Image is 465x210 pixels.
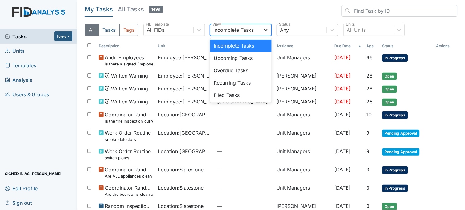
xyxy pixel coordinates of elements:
[274,145,332,163] td: Unit Managers
[210,40,272,52] div: Incomplete Tasks
[217,111,272,118] span: —
[274,82,332,95] td: [PERSON_NAME]
[210,77,272,89] div: Recurring Tasks
[158,111,212,118] span: Location : [GEOGRAPHIC_DATA]
[87,43,91,47] input: Toggle All Rows Selected
[149,6,163,13] span: 1499
[158,72,212,79] span: Employee : [PERSON_NAME]
[335,166,351,173] span: [DATE]
[111,85,148,92] span: Written Warning
[280,26,289,34] div: Any
[367,111,372,118] span: 10
[158,184,204,191] span: Location : Slatestone
[335,203,351,209] span: [DATE]
[85,24,99,36] button: All
[5,75,32,85] span: Analysis
[335,99,351,105] span: [DATE]
[213,26,254,34] div: Incomplete Tasks
[156,41,215,51] th: Toggle SortBy
[217,166,272,173] span: —
[210,89,272,101] div: Filed Tasks
[382,111,408,119] span: In Progress
[335,111,351,118] span: [DATE]
[274,182,332,200] td: Unit Managers
[105,54,153,67] span: Audit Employees Is there a signed Employee Job Description in the file for the employee's current...
[5,198,32,208] span: Sign out
[158,129,212,136] span: Location : [GEOGRAPHIC_DATA]
[217,184,272,191] span: —
[335,130,351,136] span: [DATE]
[96,41,155,51] th: Toggle SortBy
[119,24,138,36] button: Tags
[118,5,163,14] h5: All Tasks
[210,52,272,64] div: Upcoming Tasks
[217,129,272,136] span: —
[382,148,420,156] span: Pending Approval
[111,98,148,105] span: Written Warning
[105,129,151,142] span: Work Order Routine smoke detectors
[105,148,151,161] span: Work Order Routine switch plates
[274,41,332,51] th: Assignee
[367,99,373,105] span: 26
[5,90,49,99] span: Users & Groups
[347,26,366,34] div: All Units
[54,31,73,41] button: New
[335,86,351,92] span: [DATE]
[105,61,153,67] small: Is there a signed Employee Job Description in the file for the employee's current position?
[105,136,151,142] small: smoke detectors
[105,173,153,179] small: Are ALL appliances clean and working properly?
[342,5,458,17] input: Find Task by ID
[367,130,370,136] span: 9
[382,73,397,80] span: Open
[105,155,151,161] small: switch plates
[105,118,153,124] small: Is the fire inspection current (from the Fire [PERSON_NAME])?
[367,148,370,154] span: 9
[158,148,212,155] span: Location : [GEOGRAPHIC_DATA]
[382,54,408,62] span: In Progress
[382,86,397,93] span: Open
[85,24,138,36] div: Type filter
[274,127,332,145] td: Unit Managers
[335,54,351,61] span: [DATE]
[147,26,164,34] div: All FIDs
[105,184,153,197] span: Coordinator Random Are the bedrooms clean and in good repair?
[105,202,153,210] span: Random Inspection for AM
[382,185,408,192] span: In Progress
[364,41,380,51] th: Toggle SortBy
[332,41,364,51] th: Toggle SortBy
[105,166,153,179] span: Coordinator Random Are ALL appliances clean and working properly?
[158,98,212,105] span: Employee : [PERSON_NAME][GEOGRAPHIC_DATA]
[367,203,370,209] span: 0
[105,191,153,197] small: Are the bedrooms clean and in good repair?
[98,24,120,36] button: Tasks
[274,51,332,69] td: Unit Managers
[274,108,332,127] td: Unit Managers
[367,54,373,61] span: 66
[367,185,370,191] span: 3
[335,73,351,79] span: [DATE]
[382,166,408,174] span: In Progress
[382,130,420,137] span: Pending Approval
[274,163,332,182] td: Unit Managers
[111,72,148,79] span: Written Warning
[5,183,38,193] span: Edit Profile
[158,202,204,210] span: Location : Slatestone
[382,99,397,106] span: Open
[367,86,373,92] span: 28
[434,41,458,51] th: Actions
[158,54,212,61] span: Employee : [PERSON_NAME]
[380,41,434,51] th: Toggle SortBy
[210,64,272,77] div: Overdue Tasks
[217,148,272,155] span: —
[158,166,204,173] span: Location : Slatestone
[5,46,25,56] span: Units
[367,166,370,173] span: 3
[217,202,272,210] span: —
[5,33,54,40] a: Tasks
[85,5,113,14] h5: My Tasks
[274,69,332,82] td: [PERSON_NAME]
[367,73,373,79] span: 28
[274,95,332,108] td: [PERSON_NAME]
[335,185,351,191] span: [DATE]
